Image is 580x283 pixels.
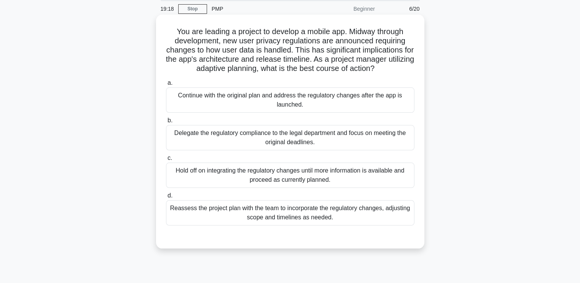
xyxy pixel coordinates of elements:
[166,125,414,150] div: Delegate the regulatory compliance to the legal department and focus on meeting the original dead...
[207,1,312,16] div: PMP
[312,1,380,16] div: Beginner
[168,155,172,161] span: c.
[168,79,173,86] span: a.
[380,1,424,16] div: 6/20
[166,200,414,225] div: Reassess the project plan with the team to incorporate the regulatory changes, adjusting scope an...
[178,4,207,14] a: Stop
[166,163,414,188] div: Hold off on integrating the regulatory changes until more information is available and proceed as...
[168,192,173,199] span: d.
[165,27,415,74] h5: You are leading a project to develop a mobile app. Midway through development, new user privacy r...
[156,1,178,16] div: 19:18
[166,87,414,113] div: Continue with the original plan and address the regulatory changes after the app is launched.
[168,117,173,123] span: b.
